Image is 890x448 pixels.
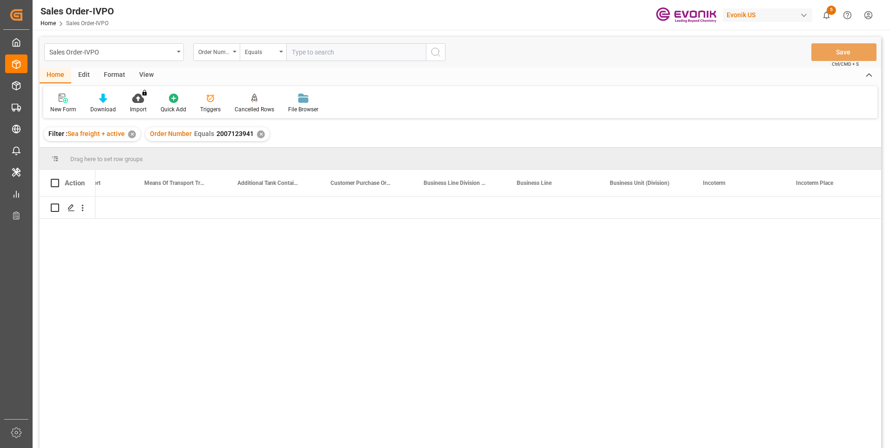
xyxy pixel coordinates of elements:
div: Cancelled Rows [235,105,274,114]
button: Evonik US [723,6,816,24]
input: Type to search [286,43,426,61]
span: Filter : [48,130,67,137]
span: Incoterm [703,180,725,186]
span: Ctrl/CMD + S [832,61,859,68]
div: Equals [245,46,276,56]
div: ✕ [257,130,265,138]
div: File Browser [288,105,318,114]
span: Business Line [517,180,552,186]
button: show 5 new notifications [816,5,837,26]
span: Order Number [150,130,192,137]
span: Drag here to set row groups [70,156,143,163]
button: search button [426,43,445,61]
span: Incoterm Place [796,180,833,186]
div: Edit [71,68,97,83]
span: Business Unit (Division) [610,180,669,186]
button: Help Center [837,5,858,26]
img: Evonik-brand-mark-Deep-Purple-RGB.jpeg_1700498283.jpeg [656,7,716,23]
span: 5 [827,6,836,15]
div: Press SPACE to select this row. [40,197,95,219]
span: Customer Purchase Order Number [330,180,393,186]
button: open menu [240,43,286,61]
div: Evonik US [723,8,812,22]
button: open menu [44,43,184,61]
a: Home [40,20,56,27]
div: ✕ [128,130,136,138]
button: Save [811,43,877,61]
div: Quick Add [161,105,186,114]
div: Format [97,68,132,83]
span: Equals [194,130,214,137]
div: Triggers [200,105,221,114]
span: Additional Tank Container Translation [237,180,300,186]
div: New Form [50,105,76,114]
div: Home [40,68,71,83]
div: Action [65,179,85,187]
span: Business Line Division Code [424,180,486,186]
div: Download [90,105,116,114]
span: 2007123941 [216,130,254,137]
button: open menu [193,43,240,61]
div: View [132,68,161,83]
div: Sales Order-IVPO [40,4,114,18]
span: Sea freight + active [67,130,125,137]
div: Sales Order-IVPO [49,46,174,57]
span: Means Of Transport Translation [144,180,207,186]
div: Order Number [198,46,230,56]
